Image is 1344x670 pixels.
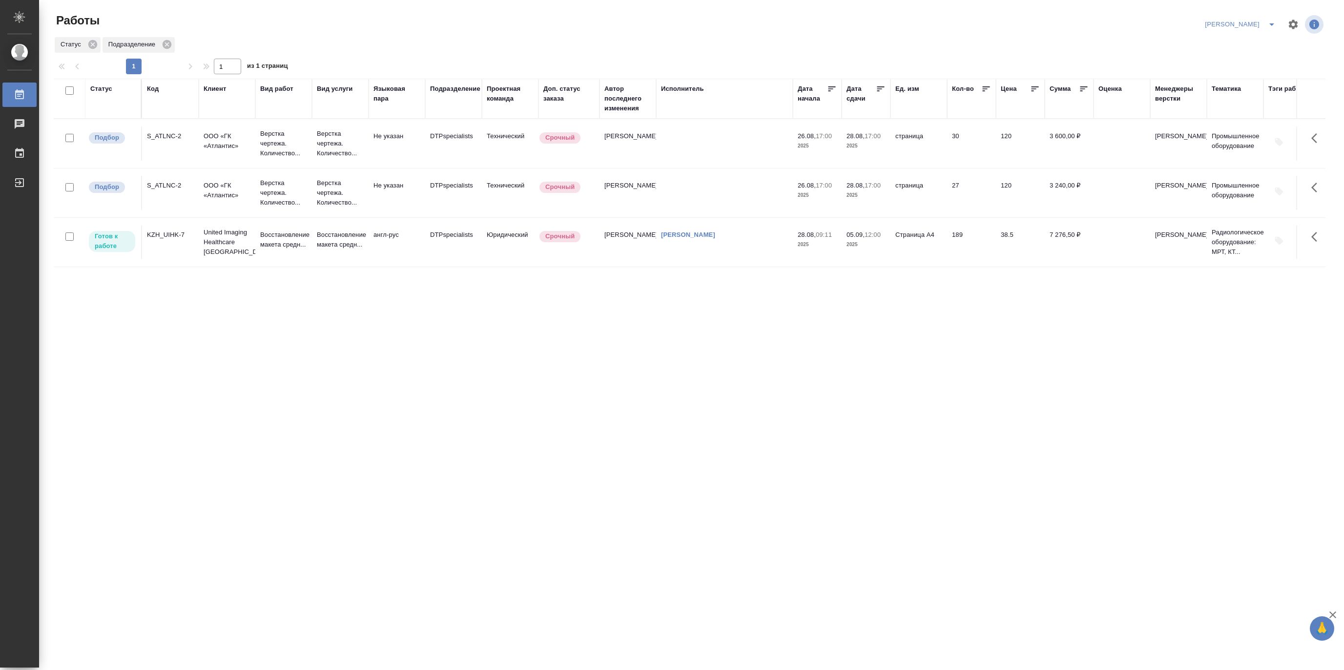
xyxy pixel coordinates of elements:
p: Восстановление макета средн... [317,230,364,250]
div: Тэги работы [1268,84,1308,94]
div: S_ATLNC-2 [147,181,194,190]
td: 120 [996,176,1045,210]
td: 3 600,00 ₽ [1045,126,1094,161]
p: [PERSON_NAME] [1155,131,1202,141]
div: Статус [55,37,101,53]
p: Верстка чертежа. Количество... [317,129,364,158]
td: 30 [947,126,996,161]
p: Подбор [95,182,119,192]
td: 27 [947,176,996,210]
td: DTPspecialists [425,126,482,161]
td: 120 [996,126,1045,161]
p: 17:00 [816,182,832,189]
p: 2025 [847,141,886,151]
p: 17:00 [816,132,832,140]
div: Можно подбирать исполнителей [88,181,136,194]
div: S_ATLNC-2 [147,131,194,141]
p: Верстка чертежа. Количество... [317,178,364,208]
p: 28.08, [847,132,865,140]
td: англ-рус [369,225,425,259]
td: Не указан [369,176,425,210]
p: Восстановление макета средн... [260,230,307,250]
p: ООО «ГК «Атлантис» [204,181,250,200]
p: 28.08, [798,231,816,238]
p: 26.08, [798,132,816,140]
div: Тематика [1212,84,1241,94]
p: 2025 [847,190,886,200]
td: Технический [482,176,538,210]
p: [PERSON_NAME] [1155,181,1202,190]
td: страница [890,126,947,161]
p: Статус [61,40,84,49]
td: 38.5 [996,225,1045,259]
td: Юридический [482,225,538,259]
div: Вид работ [260,84,293,94]
p: Подбор [95,133,119,143]
p: Готов к работе [95,231,129,251]
div: Подразделение [103,37,175,53]
p: Верстка чертежа. Количество... [260,129,307,158]
div: Проектная команда [487,84,534,104]
p: Радиологическое оборудование: МРТ, КТ... [1212,228,1259,257]
button: Добавить тэги [1268,181,1290,202]
div: KZH_UIHK-7 [147,230,194,240]
p: United Imaging Healthcare [GEOGRAPHIC_DATA] [204,228,250,257]
div: Статус [90,84,112,94]
div: Менеджеры верстки [1155,84,1202,104]
div: Дата начала [798,84,827,104]
p: 28.08, [847,182,865,189]
div: Исполнитель может приступить к работе [88,230,136,253]
p: Срочный [545,231,575,241]
p: 17:00 [865,182,881,189]
div: Дата сдачи [847,84,876,104]
div: Клиент [204,84,226,94]
td: Технический [482,126,538,161]
p: Срочный [545,182,575,192]
div: Языковая пара [373,84,420,104]
div: Автор последнего изменения [604,84,651,113]
button: Здесь прячутся важные кнопки [1305,176,1329,199]
div: Кол-во [952,84,974,94]
p: Верстка чертежа. Количество... [260,178,307,208]
span: Работы [54,13,100,28]
p: Промышленное оборудование [1212,131,1259,151]
button: Добавить тэги [1268,230,1290,251]
td: DTPspecialists [425,176,482,210]
td: [PERSON_NAME] [600,126,656,161]
p: Подразделение [108,40,159,49]
p: 2025 [798,141,837,151]
p: 2025 [798,240,837,250]
p: 26.08, [798,182,816,189]
div: split button [1202,17,1282,32]
td: 3 240,00 ₽ [1045,176,1094,210]
button: Добавить тэги [1268,131,1290,153]
span: Настроить таблицу [1282,13,1305,36]
p: Промышленное оборудование [1212,181,1259,200]
td: страница [890,176,947,210]
div: Сумма [1050,84,1071,94]
p: 12:00 [865,231,881,238]
button: Здесь прячутся важные кнопки [1305,225,1329,249]
p: 09:11 [816,231,832,238]
td: 189 [947,225,996,259]
p: [PERSON_NAME] [1155,230,1202,240]
div: Подразделение [430,84,480,94]
td: [PERSON_NAME] [600,176,656,210]
p: ООО «ГК «Атлантис» [204,131,250,151]
td: Не указан [369,126,425,161]
div: Можно подбирать исполнителей [88,131,136,145]
span: из 1 страниц [247,60,288,74]
a: [PERSON_NAME] [661,231,715,238]
div: Ед. изм [895,84,919,94]
button: Здесь прячутся важные кнопки [1305,126,1329,150]
p: 17:00 [865,132,881,140]
div: Оценка [1098,84,1122,94]
button: 🙏 [1310,616,1334,641]
td: DTPspecialists [425,225,482,259]
div: Исполнитель [661,84,704,94]
p: Срочный [545,133,575,143]
td: 7 276,50 ₽ [1045,225,1094,259]
div: Цена [1001,84,1017,94]
td: [PERSON_NAME] [600,225,656,259]
div: Доп. статус заказа [543,84,595,104]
